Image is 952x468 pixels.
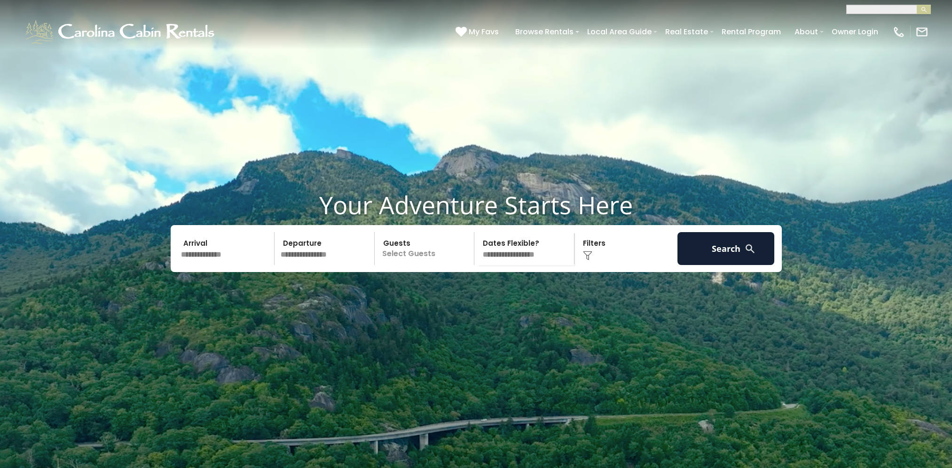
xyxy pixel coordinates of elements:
[582,23,656,40] a: Local Area Guide
[456,26,501,38] a: My Favs
[827,23,883,40] a: Owner Login
[677,232,775,265] button: Search
[717,23,786,40] a: Rental Program
[24,18,219,46] img: White-1-1-2.png
[378,232,474,265] p: Select Guests
[583,251,592,260] img: filter--v1.png
[744,243,756,255] img: search-regular-white.png
[469,26,499,38] span: My Favs
[915,25,928,39] img: mail-regular-white.png
[892,25,905,39] img: phone-regular-white.png
[511,23,578,40] a: Browse Rentals
[790,23,823,40] a: About
[661,23,713,40] a: Real Estate
[7,190,945,219] h1: Your Adventure Starts Here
